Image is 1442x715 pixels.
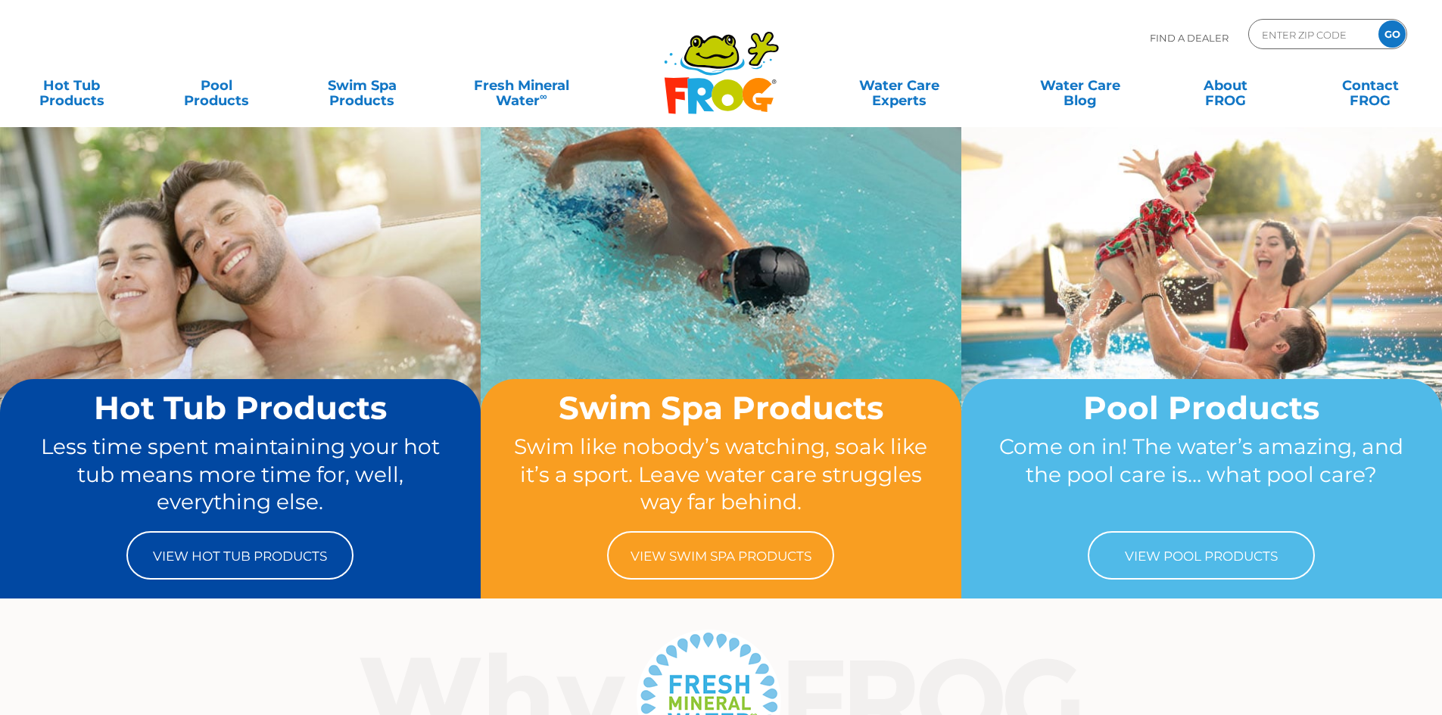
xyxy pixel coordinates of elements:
a: Swim SpaProducts [306,70,419,101]
a: View Pool Products [1088,531,1315,580]
p: Swim like nobody’s watching, soak like it’s a sport. Leave water care struggles way far behind. [509,433,933,516]
a: ContactFROG [1314,70,1427,101]
input: Zip Code Form [1260,23,1363,45]
input: GO [1378,20,1406,48]
a: Water CareExperts [808,70,991,101]
a: PoolProducts [160,70,273,101]
img: home-banner-swim-spa-short [481,126,961,485]
a: View Hot Tub Products [126,531,353,580]
a: Hot TubProducts [15,70,128,101]
h2: Pool Products [990,390,1413,425]
sup: ∞ [540,90,547,102]
a: Water CareBlog [1023,70,1136,101]
img: home-banner-pool-short [961,126,1442,485]
h2: Hot Tub Products [29,390,452,425]
a: AboutFROG [1169,70,1282,101]
p: Come on in! The water’s amazing, and the pool care is… what pool care? [990,433,1413,516]
h2: Swim Spa Products [509,390,933,425]
p: Less time spent maintaining your hot tub means more time for, well, everything else. [29,433,452,516]
a: Fresh MineralWater∞ [450,70,592,101]
a: View Swim Spa Products [607,531,834,580]
p: Find A Dealer [1150,19,1229,57]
